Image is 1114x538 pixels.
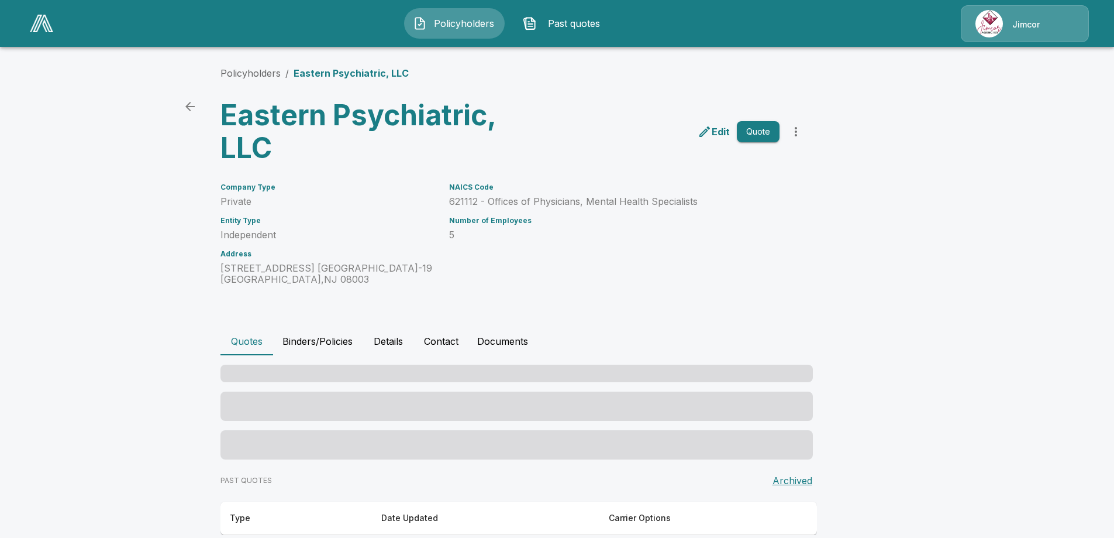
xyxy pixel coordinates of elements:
button: Details [362,327,415,355]
button: more [784,120,808,143]
p: Edit [712,125,730,139]
p: Eastern Psychiatric, LLC [294,66,409,80]
p: 5 [449,229,779,241]
nav: breadcrumb [220,66,409,80]
p: PAST QUOTES [220,475,272,486]
a: back [178,95,202,118]
th: Type [220,502,372,535]
div: policyholder tabs [220,327,894,355]
button: Archived [768,469,817,492]
button: Quotes [220,327,273,355]
h6: Address [220,250,436,258]
p: Independent [220,229,436,241]
th: Date Updated [372,502,599,535]
h6: Number of Employees [449,217,779,225]
img: Policyholders Icon [413,16,427,30]
h6: Company Type [220,183,436,191]
button: Policyholders IconPolicyholders [404,8,505,39]
a: edit [695,122,732,141]
h3: Eastern Psychiatric, LLC [220,99,509,165]
p: 621112 - Offices of Physicians, Mental Health Specialists [449,196,779,207]
img: Past quotes Icon [523,16,537,30]
a: Policyholders [220,67,281,79]
p: Private [220,196,436,207]
h6: Entity Type [220,217,436,225]
h6: NAICS Code [449,183,779,191]
span: Past quotes [542,16,606,30]
button: Documents [468,327,537,355]
img: AA Logo [30,15,53,32]
button: Quote [737,121,780,143]
p: [STREET_ADDRESS] [GEOGRAPHIC_DATA]-19 [GEOGRAPHIC_DATA] , NJ 08003 [220,263,436,285]
button: Past quotes IconPast quotes [514,8,615,39]
th: Carrier Options [599,502,777,535]
li: / [285,66,289,80]
table: responsive table [220,502,817,535]
span: Policyholders [432,16,496,30]
button: Contact [415,327,468,355]
button: Binders/Policies [273,327,362,355]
